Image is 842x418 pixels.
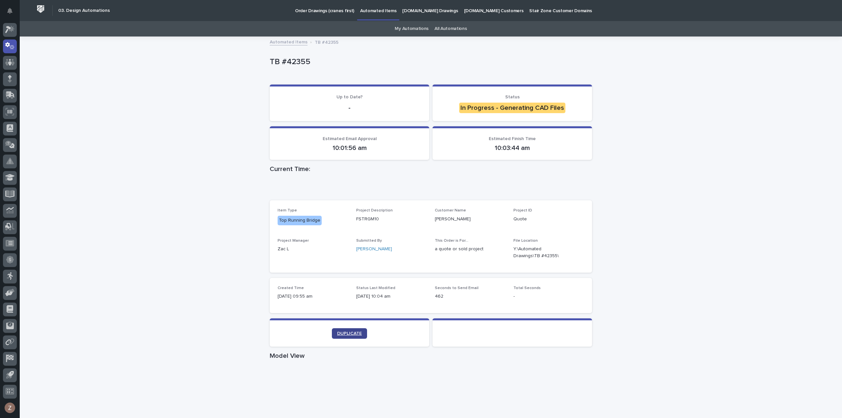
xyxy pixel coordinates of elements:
button: Notifications [3,4,17,18]
a: DUPLICATE [332,328,367,339]
span: Up to Date? [336,95,363,99]
span: Total Seconds [513,286,541,290]
span: Estimated Email Approval [323,136,377,141]
span: Estimated Finish Time [489,136,536,141]
p: [DATE] 09:55 am [278,293,348,300]
a: [PERSON_NAME] [356,246,392,253]
h1: Model View [270,352,592,360]
p: FSTRGM10 [356,216,427,223]
span: Project Manager [278,239,309,243]
button: users-avatar [3,401,17,415]
span: Submitted By [356,239,382,243]
p: TB #42355 [315,38,338,45]
span: Created Time [278,286,304,290]
p: TB #42355 [270,57,589,67]
iframe: Current Time: [270,176,592,200]
span: This Order is For... [435,239,468,243]
img: Workspace Logo [35,3,47,15]
span: DUPLICATE [337,331,362,336]
p: Zac L [278,246,348,253]
a: Automated Items [270,38,308,45]
span: File Location [513,239,538,243]
span: Customer Name [435,209,466,212]
: Y:\Automated Drawings\TB #42355\ [513,246,568,259]
p: a quote or sold project [435,246,506,253]
a: All Automations [434,21,467,37]
h2: 03. Design Automations [58,8,110,13]
p: - [513,293,584,300]
p: 10:01:56 am [278,144,421,152]
p: Quote [513,216,584,223]
a: My Automations [395,21,429,37]
span: Status [505,95,520,99]
span: Project ID [513,209,532,212]
p: - [278,104,421,112]
p: [DATE] 10:04 am [356,293,427,300]
div: Notifications [8,8,17,18]
h1: Current Time: [270,165,592,173]
p: [PERSON_NAME] [435,216,506,223]
div: In Progress - Generating CAD Files [459,103,565,113]
span: Status Last Modified [356,286,395,290]
span: Project Description [356,209,393,212]
p: 462 [435,293,506,300]
span: Seconds to Send Email [435,286,479,290]
div: Top Running Bridge [278,216,322,225]
p: 10:03:44 am [440,144,584,152]
span: Item Type [278,209,297,212]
